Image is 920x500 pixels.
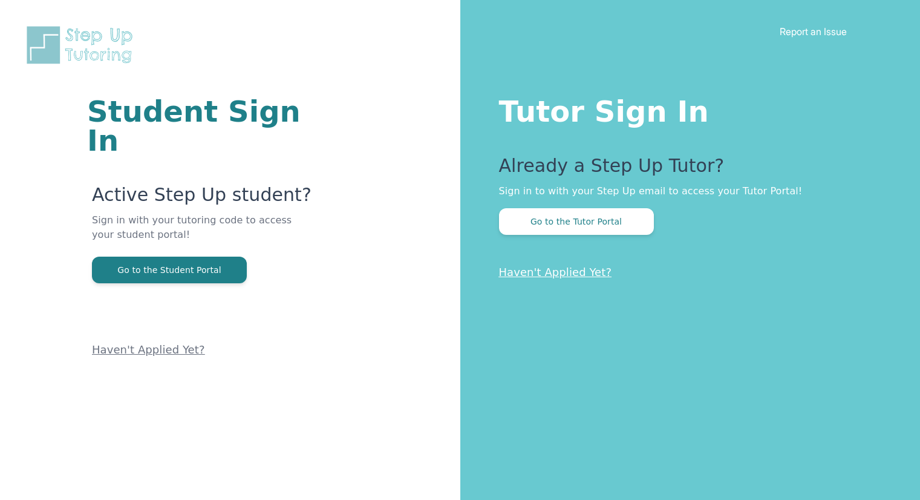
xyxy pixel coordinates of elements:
a: Go to the Student Portal [92,264,247,275]
h1: Student Sign In [87,97,315,155]
p: Active Step Up student? [92,184,315,213]
button: Go to the Tutor Portal [499,208,654,235]
p: Sign in with your tutoring code to access your student portal! [92,213,315,257]
a: Haven't Applied Yet? [499,266,612,278]
a: Go to the Tutor Portal [499,215,654,227]
button: Go to the Student Portal [92,257,247,283]
p: Sign in to with your Step Up email to access your Tutor Portal! [499,184,872,199]
a: Report an Issue [780,25,847,38]
h1: Tutor Sign In [499,92,872,126]
a: Haven't Applied Yet? [92,343,205,356]
img: Step Up Tutoring horizontal logo [24,24,140,66]
p: Already a Step Up Tutor? [499,155,872,184]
